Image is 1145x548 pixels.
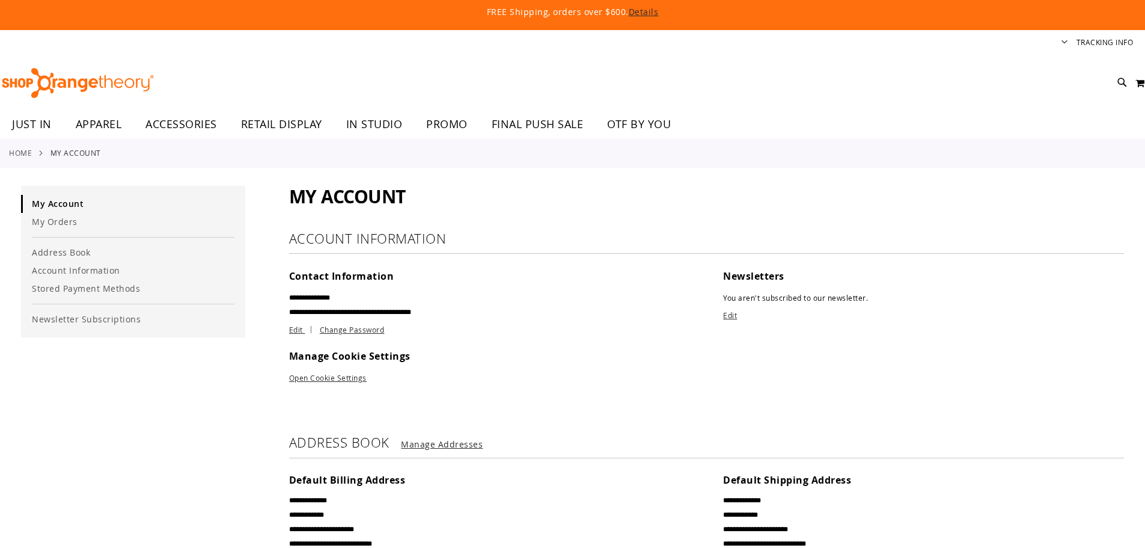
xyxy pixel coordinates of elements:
[492,111,584,138] span: FINAL PUSH SALE
[595,111,683,138] a: OTF BY YOU
[401,439,483,450] a: Manage Addresses
[21,280,245,298] a: Stored Payment Methods
[229,111,334,138] a: RETAIL DISPLAY
[289,325,318,334] a: Edit
[289,349,411,363] span: Manage Cookie Settings
[212,6,933,18] p: FREE Shipping, orders over $600.
[21,262,245,280] a: Account Information
[320,325,385,334] a: Change Password
[607,111,671,138] span: OTF BY YOU
[50,147,101,158] strong: My Account
[289,269,394,283] span: Contact Information
[21,195,245,213] a: My Account
[346,111,403,138] span: IN STUDIO
[21,244,245,262] a: Address Book
[289,473,406,487] span: Default Billing Address
[1061,37,1067,49] button: Account menu
[723,291,1124,305] p: You aren't subscribed to our newsletter.
[145,111,217,138] span: ACCESSORIES
[289,325,303,334] span: Edit
[723,310,737,320] a: Edit
[723,473,851,487] span: Default Shipping Address
[414,111,480,138] a: PROMO
[289,373,367,383] a: Open Cookie Settings
[723,269,784,283] span: Newsletters
[629,6,659,17] a: Details
[133,111,229,138] a: ACCESSORIES
[64,111,134,138] a: APPAREL
[480,111,596,138] a: FINAL PUSH SALE
[1076,37,1134,48] a: Tracking Info
[21,310,245,328] a: Newsletter Subscriptions
[426,111,468,138] span: PROMO
[12,111,52,138] span: JUST IN
[289,230,447,247] strong: Account Information
[241,111,322,138] span: RETAIL DISPLAY
[21,213,245,231] a: My Orders
[289,184,406,209] span: My Account
[289,434,389,451] strong: Address Book
[334,111,415,138] a: IN STUDIO
[9,147,32,158] a: Home
[76,111,122,138] span: APPAREL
